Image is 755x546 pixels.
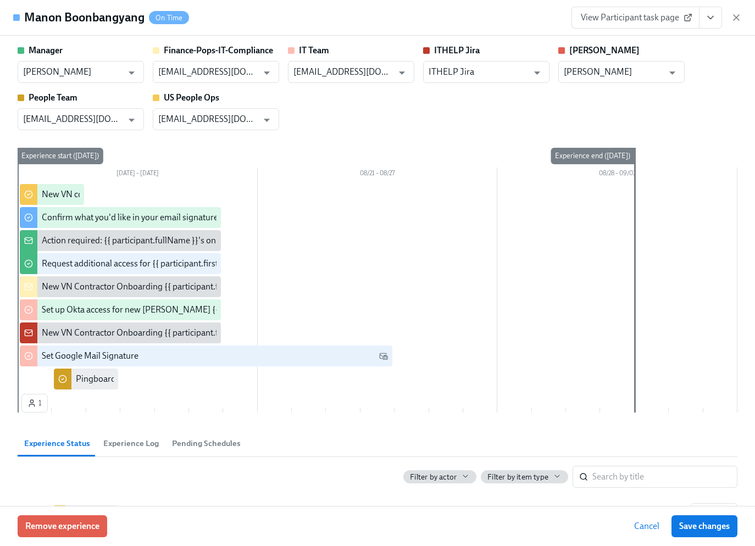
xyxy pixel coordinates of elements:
[18,168,258,182] div: [DATE] – [DATE]
[42,327,418,339] div: New VN Contractor Onboarding {{ participant.fullName }} {{ participant.startDate | MMM DD YYYY }}
[569,45,640,55] strong: [PERSON_NAME]
[592,466,737,488] input: Search by title
[42,350,138,362] div: Set Google Mail Signature
[691,503,737,522] button: DoneUS People OpsNew VN contractor request please approveStarted on[DATE] •Due[DATE] • Completed ...
[258,168,498,182] div: 08/21 – 08/27
[149,14,189,22] span: On Time
[76,373,194,385] div: Pingboard Demographical data
[17,148,103,164] div: Experience start ([DATE])
[164,92,219,103] strong: US People Ops
[434,45,480,55] strong: ITHELP Jira
[581,12,690,23] span: View Participant task page
[42,304,502,316] div: Set up Okta access for new [PERSON_NAME] {{ participant.fullName }} (start date {{ participant.st...
[42,188,202,200] div: New VN contractor request please approve
[634,521,659,532] span: Cancel
[571,7,700,29] a: View Participant task page
[123,112,140,129] button: Open
[42,211,218,224] div: Confirm what you'd like in your email signature
[497,168,737,182] div: 08/28 – 09/03
[487,472,548,482] span: Filter by item type
[410,472,457,482] span: Filter by actor
[393,64,410,81] button: Open
[164,45,273,55] strong: Finance-Pops-IT-Compliance
[42,258,249,270] div: Request additional access for {{ participant.firstName }}
[258,64,275,81] button: Open
[699,7,722,29] button: View task page
[664,64,681,81] button: Open
[403,470,476,483] button: Filter by actor
[42,281,418,293] div: New VN Contractor Onboarding {{ participant.fullName }} {{ participant.startDate | MMM DD YYYY }}
[481,470,568,483] button: Filter by item type
[65,505,119,520] div: US People Ops
[103,437,159,450] span: Experience Log
[671,515,737,537] button: Save changes
[679,521,730,532] span: Save changes
[24,437,90,450] span: Experience Status
[258,112,275,129] button: Open
[123,64,140,81] button: Open
[529,64,546,81] button: Open
[299,45,329,55] strong: IT Team
[25,521,99,532] span: Remove experience
[42,235,251,247] div: Action required: {{ participant.fullName }}'s onboarding
[18,515,107,537] button: Remove experience
[24,9,145,26] h4: Manon Boonbangyang
[172,437,241,450] span: Pending Schedules
[551,148,635,164] div: Experience end ([DATE])
[626,515,667,537] button: Cancel
[29,45,63,55] strong: Manager
[29,92,77,103] strong: People Team
[379,352,388,360] svg: Work Email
